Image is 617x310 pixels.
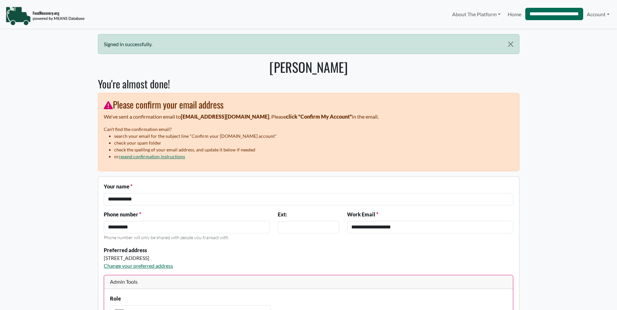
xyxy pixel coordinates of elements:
[104,126,513,133] p: Can't find the confirmation email?
[98,34,519,54] div: Signed in successfully.
[119,154,185,159] a: resend confirmation instructions
[181,113,269,120] strong: [EMAIL_ADDRESS][DOMAIN_NAME]
[583,8,613,21] a: Account
[98,78,519,90] h2: You're almost done!
[104,235,229,240] small: Phone number will only be shared with people you transact with.
[104,263,173,269] a: Change your preferred address
[114,146,513,153] li: check the spelling of your email address, and update it below if needed
[104,99,513,110] h3: Please confirm your email address
[6,6,85,26] img: NavigationLogo_FoodRecovery-91c16205cd0af1ed486a0f1a7774a6544ea792ac00100771e7dd3ec7c0e58e41.png
[114,153,513,160] li: or
[502,34,519,54] button: Close
[104,275,513,289] div: Admin Tools
[114,139,513,146] li: check your spam folder
[104,254,339,262] div: [STREET_ADDRESS]
[504,8,525,21] a: Home
[98,59,519,75] h1: [PERSON_NAME]
[104,183,132,190] label: Your name
[286,113,352,120] strong: click "Confirm My Account"
[104,211,141,218] label: Phone number
[104,113,513,121] p: We've sent a confirmation email to . Please in the email.
[114,133,513,139] li: search your email for the subject line "Confirm your [DOMAIN_NAME] account"
[449,8,504,21] a: About The Platform
[104,247,147,253] strong: Preferred address
[110,295,121,303] label: Role
[278,211,287,218] label: Ext:
[347,211,378,218] label: Work Email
